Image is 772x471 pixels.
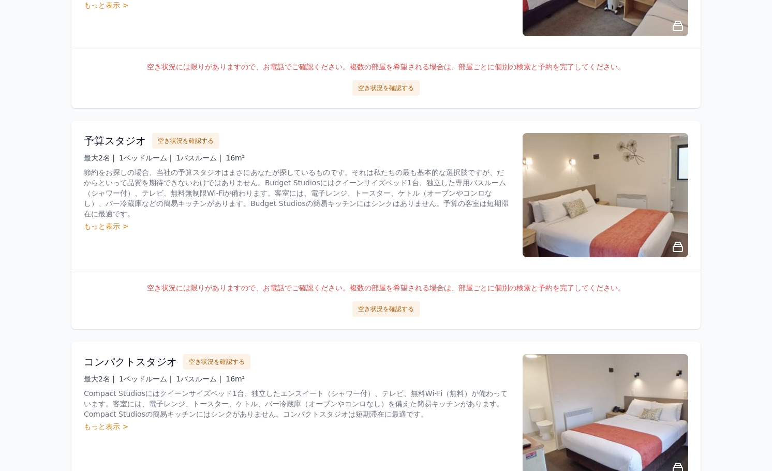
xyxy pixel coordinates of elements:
span: 1ベッドルーム | [119,375,172,383]
span: 1バスルーム | [176,154,221,162]
span: 16m² [226,375,245,383]
h3: コンパクトスタジオ [84,355,177,369]
span: 1ベッドルーム | [119,154,172,162]
p: 節約をお探しの場合、当社の予算スタジオはまさにあなたが探しているものです。それは私たちの最も基本的な選択肢ですが、だからといって品質を期待できないわけではありません。 Budget Studio... [84,167,510,219]
h3: 予算スタジオ [84,134,146,148]
p: 空き状況には限りがありますので、お電話でご確認ください。複数の部屋を希望される場合は、部屋ごとに個別の検索と予約を完了してください。 [84,283,688,293]
button: 空き状況を確認する [183,354,250,370]
span: 最大2名 | [84,375,115,383]
span: 最大2名 | [84,154,115,162]
button: 空き状況を確認する [352,80,420,96]
div: もっと表示 > [84,421,510,432]
button: 空き状況を確認する [352,301,420,317]
div: もっと表示 > [84,221,510,231]
span: 16m² [226,154,245,162]
button: 空き状況を確認する [152,133,219,149]
span: 1バスルーム | [176,375,221,383]
p: Compact Studiosにはクイーンサイズベッド1台、独立したエンスイート（シャワー付）、テレビ、無料Wi-Fi（無料）が備わっています。 客室には、電子レンジ、トースター、ケトル、バー冷... [84,388,510,419]
p: 空き状況には限りがありますので、お電話でご確認ください。複数の部屋を希望される場合は、部屋ごとに個別の検索と予約を完了してください。 [84,62,688,72]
